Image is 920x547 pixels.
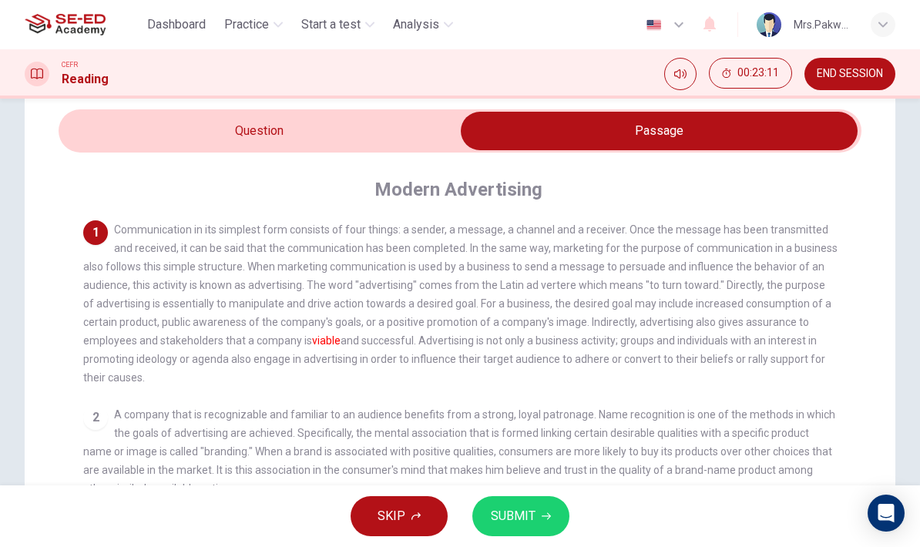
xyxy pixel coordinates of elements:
img: Profile picture [757,12,781,37]
button: Practice [218,11,289,39]
button: SKIP [351,496,448,536]
span: END SESSION [817,68,883,80]
span: Communication in its simplest form consists of four things: a sender, a message, a channel and a ... [83,223,838,384]
span: Practice [224,15,269,34]
span: SKIP [378,505,405,527]
button: SUBMIT [472,496,569,536]
button: Dashboard [141,11,212,39]
img: SE-ED Academy logo [25,9,106,40]
button: END SESSION [804,58,895,90]
img: en [644,19,663,31]
span: Start a test [301,15,361,34]
span: CEFR [62,59,78,70]
h4: Modern Advertising [374,177,542,202]
div: 1 [83,220,108,245]
span: Analysis [393,15,439,34]
span: SUBMIT [491,505,536,527]
button: Analysis [387,11,459,39]
h1: Reading [62,70,109,89]
div: Hide [709,58,792,90]
button: 00:23:11 [709,58,792,89]
button: Start a test [295,11,381,39]
div: 2 [83,405,108,430]
span: 00:23:11 [737,67,779,79]
div: Open Intercom Messenger [868,495,905,532]
span: A company that is recognizable and familiar to an audience benefits from a strong, loyal patronag... [83,408,835,495]
div: Mute [664,58,697,90]
a: SE-ED Academy logo [25,9,141,40]
font: viable [312,334,341,347]
div: Mrs.Pakwalan Deekerd [794,15,852,34]
span: Dashboard [147,15,206,34]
